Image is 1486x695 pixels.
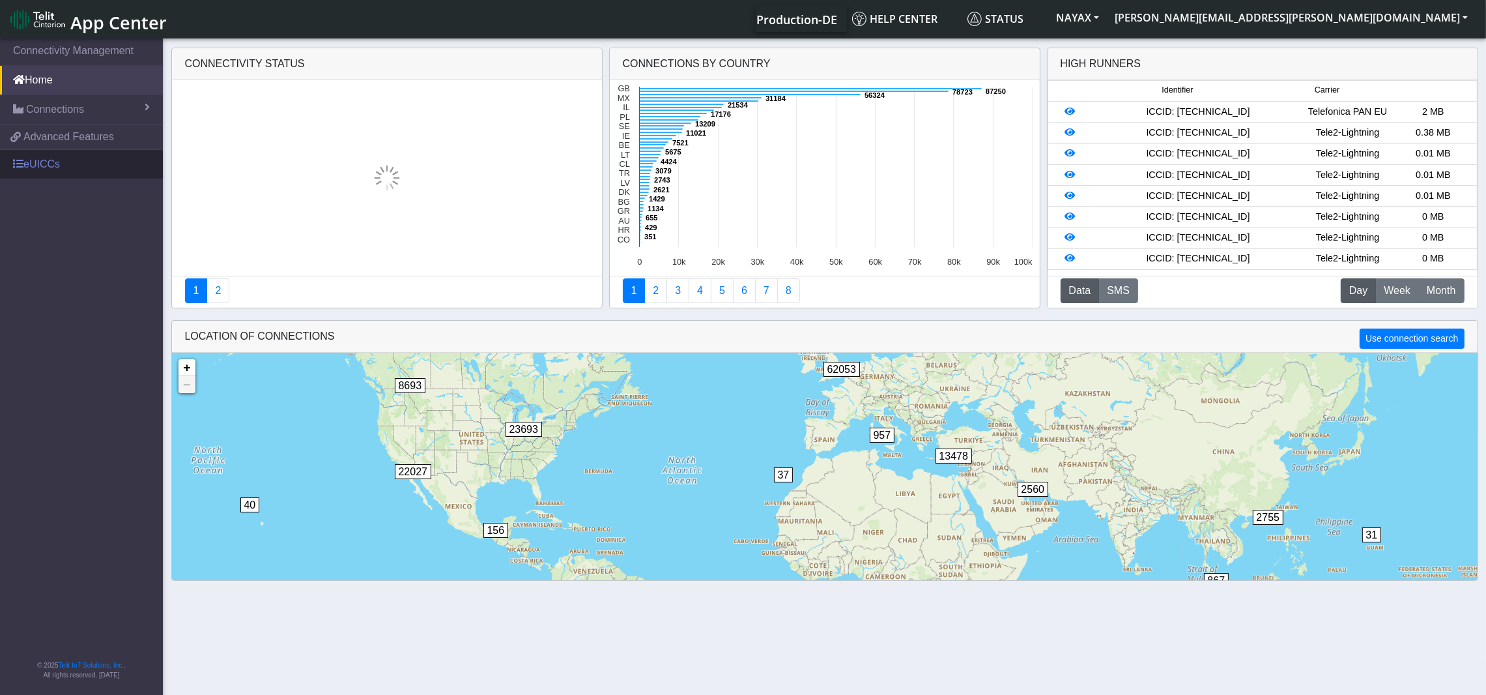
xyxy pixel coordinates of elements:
[1418,278,1464,303] button: Month
[240,497,260,512] span: 40
[623,278,1027,303] nav: Summary paging
[618,187,630,197] text: DK
[967,12,982,26] img: status.svg
[823,362,861,377] span: 62053
[868,257,882,267] text: 60k
[756,12,837,27] span: Production-DE
[1061,278,1100,303] button: Data
[728,101,749,109] text: 21534
[1305,210,1390,224] div: Tele2-Lightning
[653,186,670,194] text: 2621
[620,178,630,188] text: LV
[374,165,400,191] img: loading.gif
[617,235,629,244] text: CO
[947,257,961,267] text: 80k
[179,359,195,376] a: Zoom in
[1305,231,1390,245] div: Tele2-Lightning
[765,95,786,102] text: 31184
[610,48,1040,80] div: Connections By Country
[774,467,793,482] span: 37
[962,6,1048,32] a: Status
[620,112,630,122] text: PL
[847,6,962,32] a: Help center
[172,48,602,80] div: Connectivity status
[852,12,866,26] img: knowledge.svg
[774,467,800,507] div: 37
[395,378,426,393] span: 8693
[1390,168,1476,183] div: 0.01 MB
[1305,105,1390,119] div: Telefonica PAN EU
[1305,189,1390,203] div: Tele2-Lightning
[1390,210,1476,224] div: 0 MB
[967,12,1023,26] span: Status
[1360,329,1464,349] button: Use connection search
[654,176,670,184] text: 2743
[617,206,629,216] text: GR
[1107,6,1476,29] button: [PERSON_NAME][EMAIL_ADDRESS][PERSON_NAME][DOMAIN_NAME]
[1091,189,1305,203] div: ICCID: [TECHNICAL_ID]
[665,148,681,156] text: 5675
[711,257,725,267] text: 20k
[755,278,778,303] a: Zero Session
[864,91,885,99] text: 56324
[637,257,642,267] text: 0
[1362,527,1388,567] div: 31
[10,9,65,30] img: logo-telit-cinterion-gw-new.png
[1390,105,1476,119] div: 2 MB
[240,497,266,537] div: 40
[1305,147,1390,161] div: Tele2-Lightning
[672,139,689,147] text: 7521
[1014,257,1032,267] text: 100k
[1390,231,1476,245] div: 0 MB
[483,523,509,538] span: 156
[179,376,195,393] a: Zoom out
[644,233,657,241] text: 351
[952,88,973,96] text: 78723
[1349,283,1367,299] span: Day
[185,278,589,303] nav: Summary paging
[1091,168,1305,183] div: ICCID: [TECHNICAL_ID]
[1091,252,1305,266] div: ICCID: [TECHNICAL_ID]
[1375,278,1419,303] button: Week
[172,321,1478,353] div: LOCATION OF CONNECTIONS
[1362,527,1382,542] span: 31
[1390,252,1476,266] div: 0 MB
[618,225,629,235] text: HR
[672,257,685,267] text: 10k
[618,140,629,150] text: BE
[733,278,756,303] a: 14 Days Trend
[1098,278,1138,303] button: SMS
[619,159,629,169] text: CL
[623,278,646,303] a: Connections By Country
[648,205,664,213] text: 1134
[661,158,678,166] text: 4424
[1018,482,1049,497] span: 2560
[1091,210,1305,224] div: ICCID: [TECHNICAL_ID]
[617,93,630,103] text: MX
[1048,6,1107,29] button: NAYAX
[1315,84,1339,96] span: Carrier
[1390,126,1476,140] div: 0.38 MB
[646,214,658,222] text: 655
[1091,105,1305,119] div: ICCID: [TECHNICAL_ID]
[1091,126,1305,140] div: ICCID: [TECHNICAL_ID]
[986,87,1006,95] text: 87250
[870,428,895,443] span: 957
[686,129,706,137] text: 11021
[1091,147,1305,161] div: ICCID: [TECHNICAL_ID]
[829,257,843,267] text: 50k
[1305,252,1390,266] div: Tele2-Lightning
[1384,283,1410,299] span: Week
[395,464,432,479] span: 22027
[618,83,630,93] text: GB
[645,224,657,231] text: 429
[790,257,803,267] text: 40k
[618,168,629,178] text: TR
[852,12,937,26] span: Help center
[689,278,711,303] a: Connections By Carrier
[1341,278,1376,303] button: Day
[10,5,165,33] a: App Center
[23,129,114,145] span: Advanced Features
[1390,147,1476,161] div: 0.01 MB
[695,120,715,128] text: 13209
